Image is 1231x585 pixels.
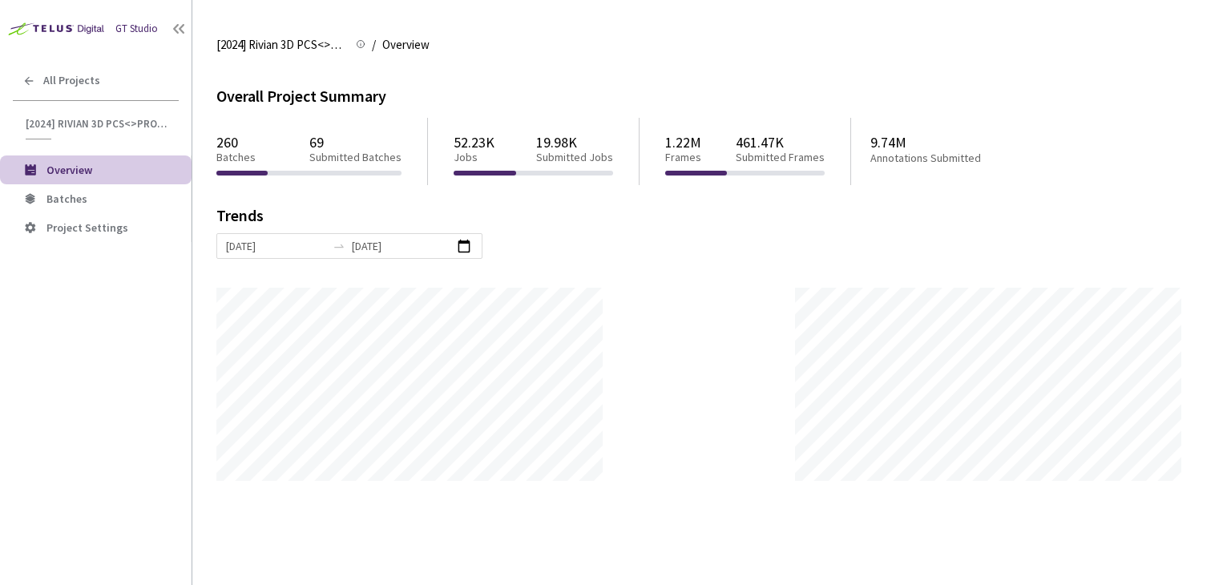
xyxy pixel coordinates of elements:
span: swap-right [333,240,345,252]
input: End date [352,237,452,255]
p: 52.23K [454,134,494,151]
p: Frames [665,151,701,164]
span: Project Settings [46,220,128,235]
span: Batches [46,192,87,206]
p: Batches [216,151,256,164]
p: Jobs [454,151,494,164]
div: Overall Project Summary [216,83,1207,108]
p: Submitted Jobs [536,151,613,164]
p: 260 [216,134,256,151]
span: to [333,240,345,252]
div: GT Studio [115,21,158,37]
span: Overview [46,163,92,177]
p: 19.98K [536,134,613,151]
div: Trends [216,208,1185,233]
p: 1.22M [665,134,701,151]
p: Submitted Batches [309,151,402,164]
p: 461.47K [736,134,825,151]
p: Annotations Submitted [870,151,1043,165]
span: [2024] Rivian 3D PCS<>Production [216,35,346,54]
input: Start date [226,237,326,255]
p: Submitted Frames [736,151,825,164]
li: / [372,35,376,54]
span: [2024] Rivian 3D PCS<>Production [26,117,169,131]
p: 69 [309,134,402,151]
span: All Projects [43,74,100,87]
span: Overview [382,35,430,54]
p: 9.74M [870,134,1043,151]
